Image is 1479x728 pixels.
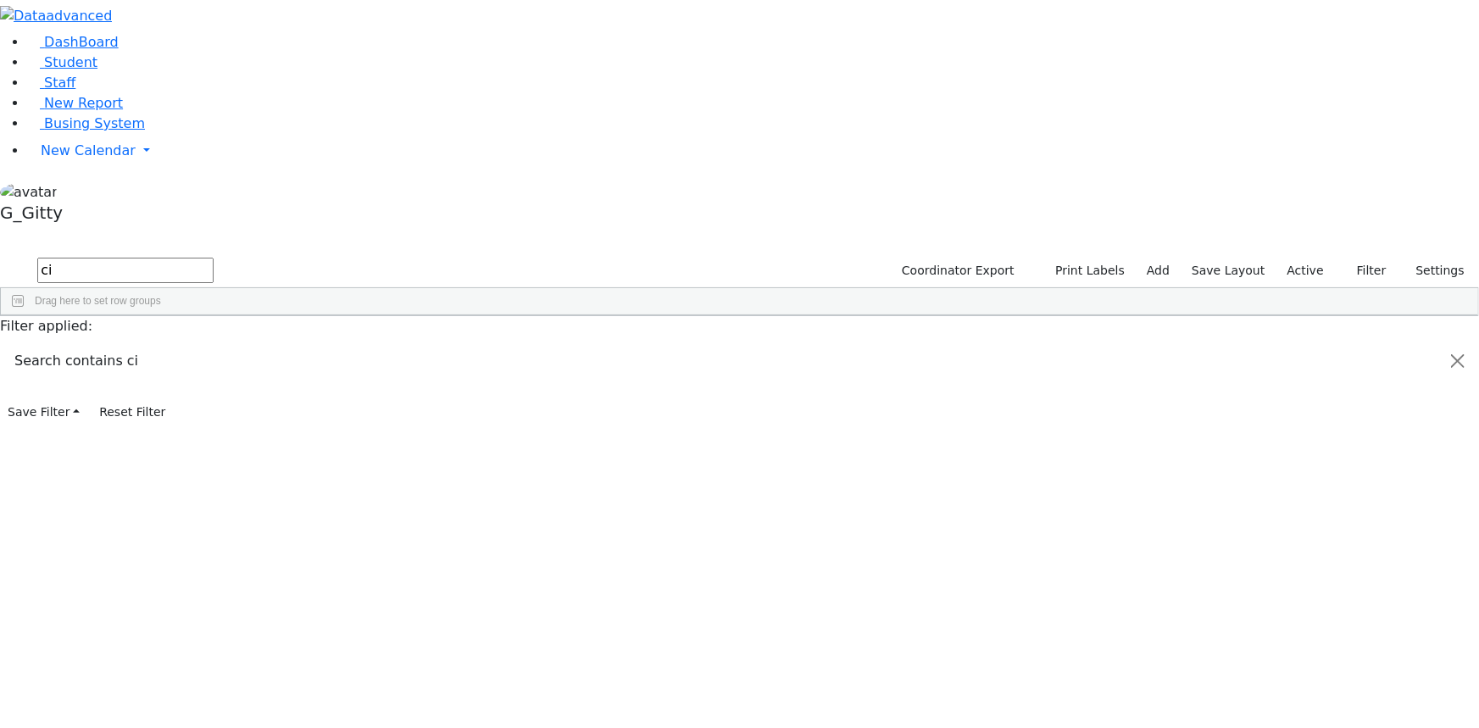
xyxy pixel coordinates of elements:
a: New Report [27,95,123,111]
span: DashBoard [44,34,119,50]
button: Settings [1394,258,1472,284]
label: Active [1280,258,1332,284]
span: New Report [44,95,123,111]
span: Drag here to set row groups [35,295,161,307]
button: Coordinator Export [891,258,1022,284]
button: Filter [1335,258,1394,284]
button: Reset Filter [92,399,173,425]
input: Search [37,258,214,283]
a: New Calendar [27,134,1479,168]
span: Staff [44,75,75,91]
a: Add [1139,258,1177,284]
button: Save Layout [1184,258,1272,284]
span: New Calendar [41,142,136,158]
button: Print Labels [1036,258,1132,284]
a: Staff [27,75,75,91]
button: Close [1437,337,1478,385]
a: DashBoard [27,34,119,50]
a: Busing System [27,115,145,131]
a: Student [27,54,97,70]
span: Busing System [44,115,145,131]
span: Student [44,54,97,70]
